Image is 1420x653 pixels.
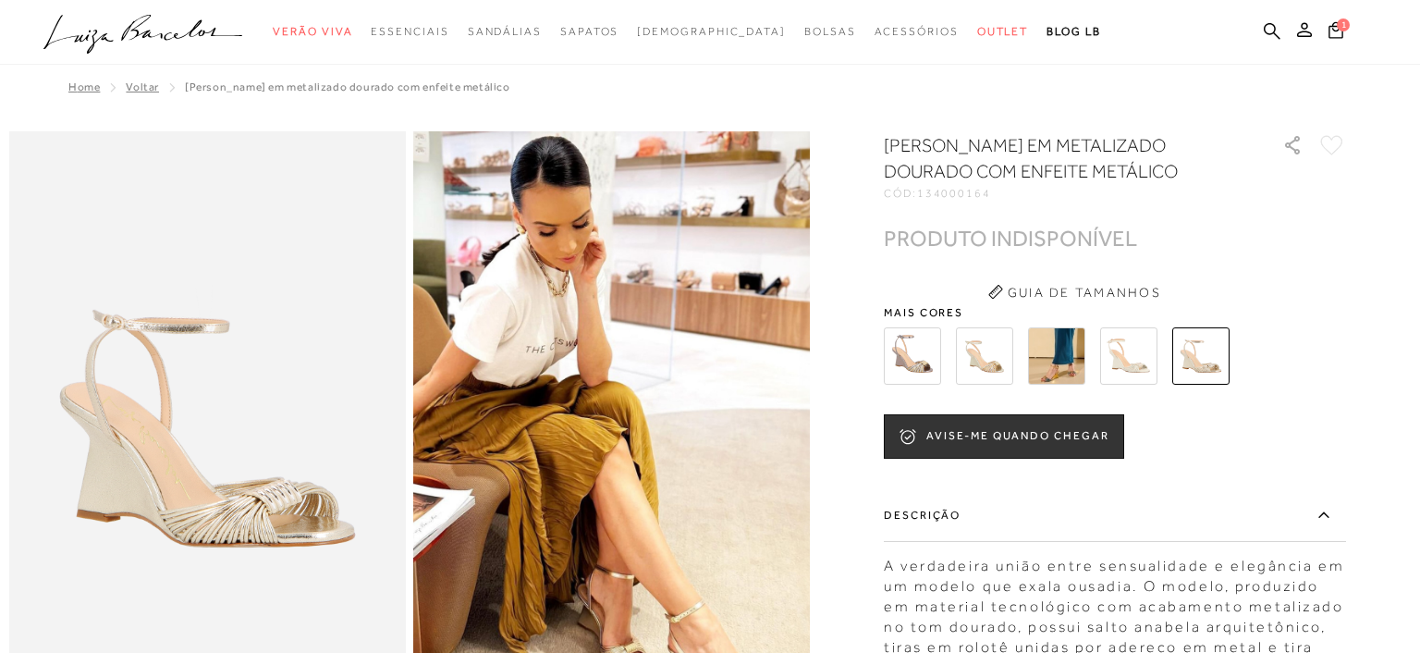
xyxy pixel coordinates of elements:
[273,25,352,38] span: Verão Viva
[68,80,100,93] a: Home
[977,25,1029,38] span: Outlet
[884,188,1254,199] div: CÓD:
[875,15,959,49] a: categoryNavScreenReaderText
[560,15,618,49] a: categoryNavScreenReaderText
[637,15,786,49] a: noSubCategoriesText
[1028,327,1085,385] img: SANDÁLIA ANABELA EM COURO COBRA METAL OURO COM ENFEITE METÁLICO
[560,25,618,38] span: Sapatos
[1172,327,1230,385] img: SANDÁLIA ANABELA EM METALIZADO DOURADO COM ENFEITE METÁLICO
[1047,15,1100,49] a: BLOG LB
[371,25,448,38] span: Essenciais
[273,15,352,49] a: categoryNavScreenReaderText
[982,277,1167,307] button: Guia de Tamanhos
[1047,25,1100,38] span: BLOG LB
[185,80,510,93] span: [PERSON_NAME] EM METALIZADO DOURADO COM ENFEITE METÁLICO
[884,414,1124,459] button: AVISE-ME QUANDO CHEGAR
[1337,18,1350,31] span: 1
[468,15,542,49] a: categoryNavScreenReaderText
[1100,327,1157,385] img: SANDÁLIA ANABELA EM COURO OFF WHITE COM ENFEITE METÁLICO
[126,80,159,93] a: Voltar
[637,25,786,38] span: [DEMOGRAPHIC_DATA]
[956,327,1013,385] img: SANDÁLIA ANABELA EM COURO COBRA METAL DOURADO COM ENFEITE METÁLICO
[468,25,542,38] span: Sandálias
[917,187,991,200] span: 134000164
[884,307,1346,318] span: Mais cores
[804,15,856,49] a: categoryNavScreenReaderText
[371,15,448,49] a: categoryNavScreenReaderText
[1323,20,1349,45] button: 1
[884,228,1137,248] div: PRODUTO INDISPONÍVEL
[884,132,1230,184] h1: [PERSON_NAME] EM METALIZADO DOURADO COM ENFEITE METÁLICO
[884,327,941,385] img: SANDÁLIA ANABELA EM COURO COBRA METAL CHUMBO COM ENFEITE METÁLICO
[804,25,856,38] span: Bolsas
[875,25,959,38] span: Acessórios
[977,15,1029,49] a: categoryNavScreenReaderText
[884,488,1346,542] label: Descrição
